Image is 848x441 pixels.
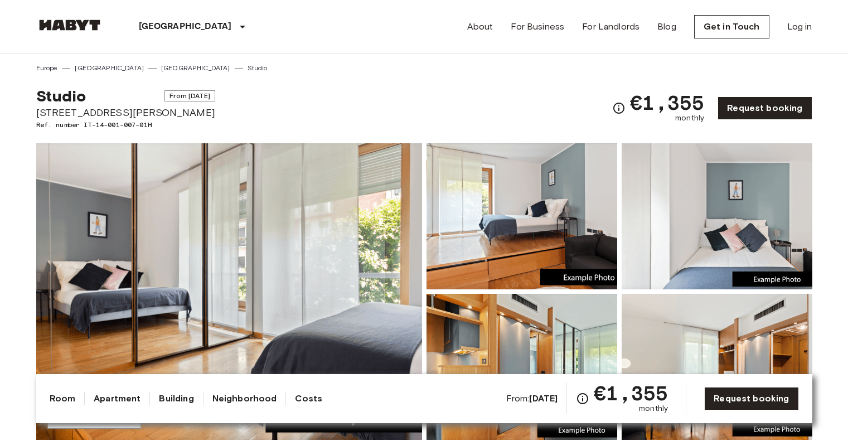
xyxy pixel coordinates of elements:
[612,101,626,115] svg: Check cost overview for full price breakdown. Please note that discounts apply to new joiners onl...
[36,143,422,440] img: Marketing picture of unit IT-14-001-007-01H
[511,20,564,33] a: For Business
[787,20,812,33] a: Log in
[139,20,232,33] p: [GEOGRAPHIC_DATA]
[36,105,215,120] span: [STREET_ADDRESS][PERSON_NAME]
[594,383,668,403] span: €1,355
[159,392,193,405] a: Building
[50,392,76,405] a: Room
[622,143,812,289] img: Picture of unit IT-14-001-007-01H
[467,20,493,33] a: About
[639,403,668,414] span: monthly
[75,63,144,73] a: [GEOGRAPHIC_DATA]
[704,387,798,410] a: Request booking
[212,392,277,405] a: Neighborhood
[657,20,676,33] a: Blog
[295,392,322,405] a: Costs
[622,294,812,440] img: Picture of unit IT-14-001-007-01H
[36,120,215,130] span: Ref. number IT-14-001-007-01H
[248,63,268,73] a: Studio
[506,392,558,405] span: From:
[36,86,86,105] span: Studio
[427,143,617,289] img: Picture of unit IT-14-001-007-01H
[529,393,558,404] b: [DATE]
[675,113,704,124] span: monthly
[694,15,769,38] a: Get in Touch
[630,93,704,113] span: €1,355
[94,392,140,405] a: Apartment
[576,392,589,405] svg: Check cost overview for full price breakdown. Please note that discounts apply to new joiners onl...
[36,20,103,31] img: Habyt
[582,20,639,33] a: For Landlords
[36,63,58,73] a: Europe
[164,90,215,101] span: From [DATE]
[427,294,617,440] img: Picture of unit IT-14-001-007-01H
[161,63,230,73] a: [GEOGRAPHIC_DATA]
[718,96,812,120] a: Request booking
